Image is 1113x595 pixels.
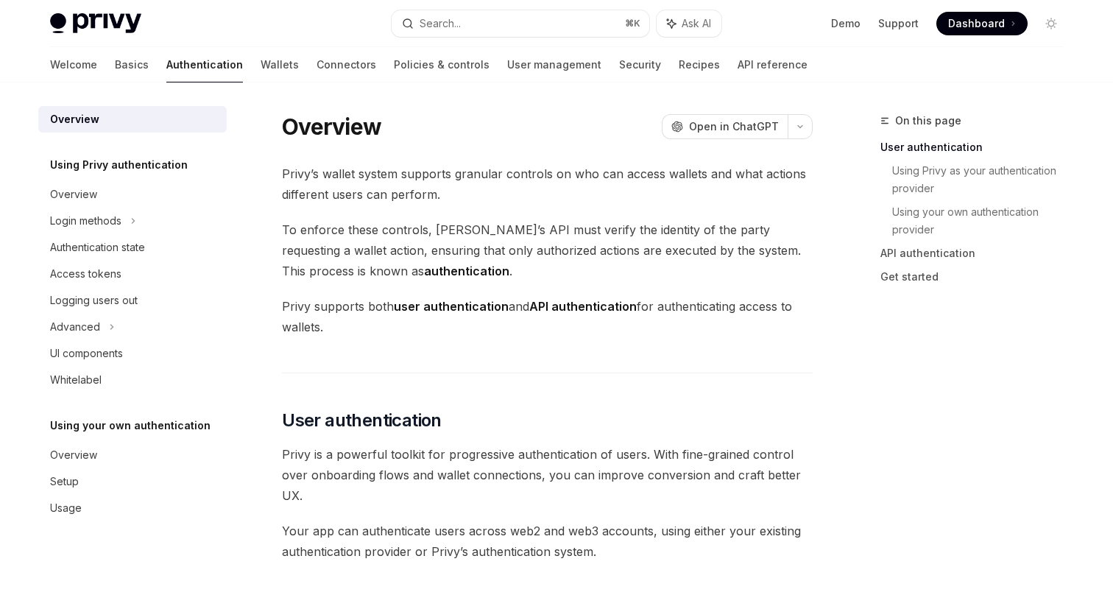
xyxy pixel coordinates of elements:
div: Setup [50,473,79,490]
a: Recipes [679,47,720,82]
a: Dashboard [936,12,1028,35]
div: Overview [50,110,99,128]
span: Open in ChatGPT [689,119,779,134]
a: Wallets [261,47,299,82]
div: Whitelabel [50,371,102,389]
div: UI components [50,345,123,362]
span: Privy is a powerful toolkit for progressive authentication of users. With fine-grained control ov... [282,444,813,506]
a: Welcome [50,47,97,82]
div: Overview [50,446,97,464]
strong: user authentication [394,299,509,314]
div: Usage [50,499,82,517]
a: Demo [831,16,861,31]
div: Authentication state [50,239,145,256]
button: Toggle dark mode [1039,12,1063,35]
a: Connectors [317,47,376,82]
a: Policies & controls [394,47,490,82]
img: light logo [50,13,141,34]
a: API reference [738,47,808,82]
a: Security [619,47,661,82]
span: Privy supports both and for authenticating access to wallets. [282,296,813,337]
a: Whitelabel [38,367,227,393]
div: Access tokens [50,265,121,283]
a: Overview [38,181,227,208]
h5: Using your own authentication [50,417,211,434]
a: Usage [38,495,227,521]
strong: API authentication [529,299,637,314]
span: Your app can authenticate users across web2 and web3 accounts, using either your existing authent... [282,521,813,562]
a: Authentication state [38,234,227,261]
div: Overview [50,186,97,203]
a: UI components [38,340,227,367]
span: On this page [895,112,961,130]
span: Ask AI [682,16,711,31]
span: Privy’s wallet system supports granular controls on who can access wallets and what actions diffe... [282,163,813,205]
a: Using your own authentication provider [892,200,1075,242]
div: Search... [420,15,461,32]
a: Get started [880,265,1075,289]
h1: Overview [282,113,381,140]
a: API authentication [880,242,1075,265]
div: Login methods [50,212,121,230]
a: Using Privy as your authentication provider [892,159,1075,200]
a: Overview [38,106,227,133]
button: Ask AI [657,10,721,37]
span: ⌘ K [625,18,640,29]
span: User authentication [282,409,442,432]
a: Authentication [166,47,243,82]
a: User authentication [880,135,1075,159]
div: Advanced [50,318,100,336]
a: Setup [38,468,227,495]
a: Access tokens [38,261,227,287]
span: Dashboard [948,16,1005,31]
strong: authentication [424,264,509,278]
a: Logging users out [38,287,227,314]
button: Open in ChatGPT [662,114,788,139]
a: Overview [38,442,227,468]
a: Support [878,16,919,31]
div: Logging users out [50,292,138,309]
h5: Using Privy authentication [50,156,188,174]
a: User management [507,47,601,82]
button: Search...⌘K [392,10,649,37]
span: To enforce these controls, [PERSON_NAME]’s API must verify the identity of the party requesting a... [282,219,813,281]
a: Basics [115,47,149,82]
